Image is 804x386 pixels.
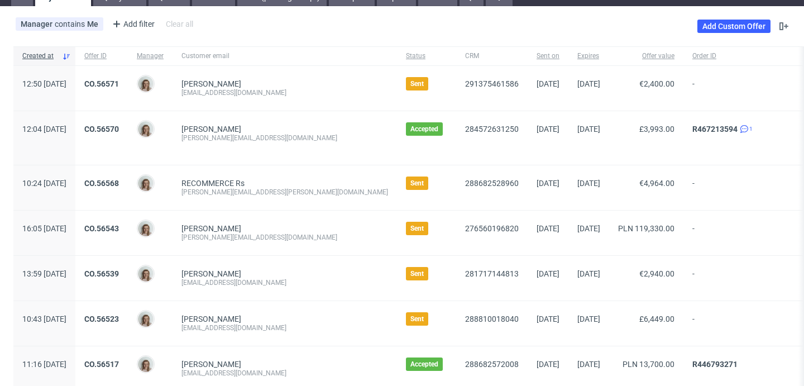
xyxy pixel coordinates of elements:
a: 1 [738,125,753,134]
span: Sent [410,179,424,188]
span: Expires [577,51,600,61]
span: [DATE] [577,360,600,369]
span: [DATE] [577,179,600,188]
a: R446793271 [692,360,738,369]
div: [PERSON_NAME][EMAIL_ADDRESS][DOMAIN_NAME] [181,134,388,142]
div: Me [87,20,98,28]
a: CO.56517 [84,360,119,369]
span: [DATE] [537,269,559,278]
span: 16:05 [DATE] [22,224,66,233]
span: [DATE] [537,179,559,188]
div: Add filter [108,15,157,33]
span: €2,400.00 [639,79,674,88]
span: Customer email [181,51,388,61]
span: Sent [410,224,424,233]
a: [PERSON_NAME] [181,125,241,134]
span: CRM [465,51,519,61]
span: €2,940.00 [639,269,674,278]
a: CO.56568 [84,179,119,188]
span: Manager [21,20,55,28]
span: £3,993.00 [639,125,674,134]
span: Offer ID [84,51,119,61]
a: [PERSON_NAME] [181,269,241,278]
img: Monika Poźniak [138,175,154,191]
span: 13:59 [DATE] [22,269,66,278]
span: [DATE] [537,79,559,88]
span: Accepted [410,125,438,134]
img: Monika Poźniak [138,76,154,92]
span: 11:16 [DATE] [22,360,66,369]
a: CO.56570 [84,125,119,134]
span: 12:50 [DATE] [22,79,66,88]
a: 288682572008 [465,360,519,369]
div: [EMAIL_ADDRESS][DOMAIN_NAME] [181,88,388,97]
span: [DATE] [537,224,559,233]
a: 288810018040 [465,314,519,323]
a: R467213594 [692,125,738,134]
span: [DATE] [537,125,559,134]
a: 284572631250 [465,125,519,134]
span: Manager [137,51,164,61]
span: [DATE] [577,224,600,233]
a: [PERSON_NAME] [181,79,241,88]
img: Monika Poźniak [138,311,154,327]
a: [PERSON_NAME] [181,224,241,233]
span: Sent [410,79,424,88]
span: 12:04 [DATE] [22,125,66,134]
img: Monika Poźniak [138,266,154,282]
img: Monika Poźniak [138,356,154,372]
div: Clear all [164,16,195,32]
span: £6,449.00 [639,314,674,323]
span: Sent [410,269,424,278]
span: €4,964.00 [639,179,674,188]
span: [DATE] [577,314,600,323]
div: [PERSON_NAME][EMAIL_ADDRESS][DOMAIN_NAME] [181,233,388,242]
div: [PERSON_NAME][EMAIL_ADDRESS][PERSON_NAME][DOMAIN_NAME] [181,188,388,197]
span: Sent [410,314,424,323]
a: 276560196820 [465,224,519,233]
span: PLN 13,700.00 [623,360,674,369]
img: Monika Poźniak [138,221,154,236]
span: Accepted [410,360,438,369]
span: Sent on [537,51,559,61]
span: [DATE] [577,79,600,88]
a: CO.56539 [84,269,119,278]
span: 1 [749,125,753,134]
img: Monika Poźniak [138,121,154,137]
a: Add Custom Offer [697,20,770,33]
span: Offer value [618,51,674,61]
a: CO.56523 [84,314,119,323]
a: [PERSON_NAME] [181,360,241,369]
span: contains [55,20,87,28]
span: 10:24 [DATE] [22,179,66,188]
span: PLN 119,330.00 [618,224,674,233]
span: [DATE] [577,269,600,278]
a: 291375461586 [465,79,519,88]
span: Created at [22,51,58,61]
a: 288682528960 [465,179,519,188]
div: [EMAIL_ADDRESS][DOMAIN_NAME] [181,278,388,287]
span: [DATE] [537,360,559,369]
a: [PERSON_NAME] [181,314,241,323]
span: [DATE] [577,125,600,134]
a: RECOMMERCE Rs [181,179,245,188]
div: [EMAIL_ADDRESS][DOMAIN_NAME] [181,369,388,378]
div: [EMAIL_ADDRESS][DOMAIN_NAME] [181,323,388,332]
span: [DATE] [537,314,559,323]
span: Status [406,51,447,61]
a: 281717144813 [465,269,519,278]
a: CO.56571 [84,79,119,88]
a: CO.56543 [84,224,119,233]
span: 10:43 [DATE] [22,314,66,323]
